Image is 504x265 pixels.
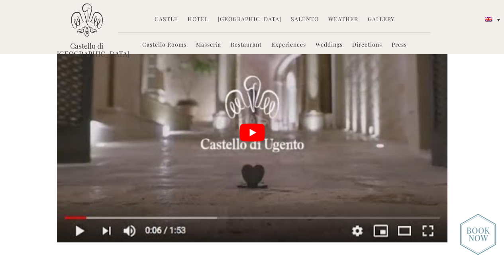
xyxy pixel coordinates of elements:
[352,41,382,50] a: Directions
[155,15,178,24] a: Castle
[218,15,281,24] a: [GEOGRAPHIC_DATA]
[316,41,343,50] a: Weddings
[291,15,319,24] a: Salento
[368,15,394,24] a: Gallery
[71,3,103,37] img: Castello di Ugento
[271,41,306,50] a: Experiences
[460,214,496,255] img: new-booknow.png
[328,15,358,24] a: Weather
[231,41,262,50] a: Restaurant
[57,42,117,58] a: Castello di [GEOGRAPHIC_DATA]
[142,41,186,50] a: Castello Rooms
[196,41,221,50] a: Masseria
[485,17,492,22] img: English
[392,41,407,50] a: Press
[188,15,208,24] a: Hotel
[57,23,447,242] button: play Youtube video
